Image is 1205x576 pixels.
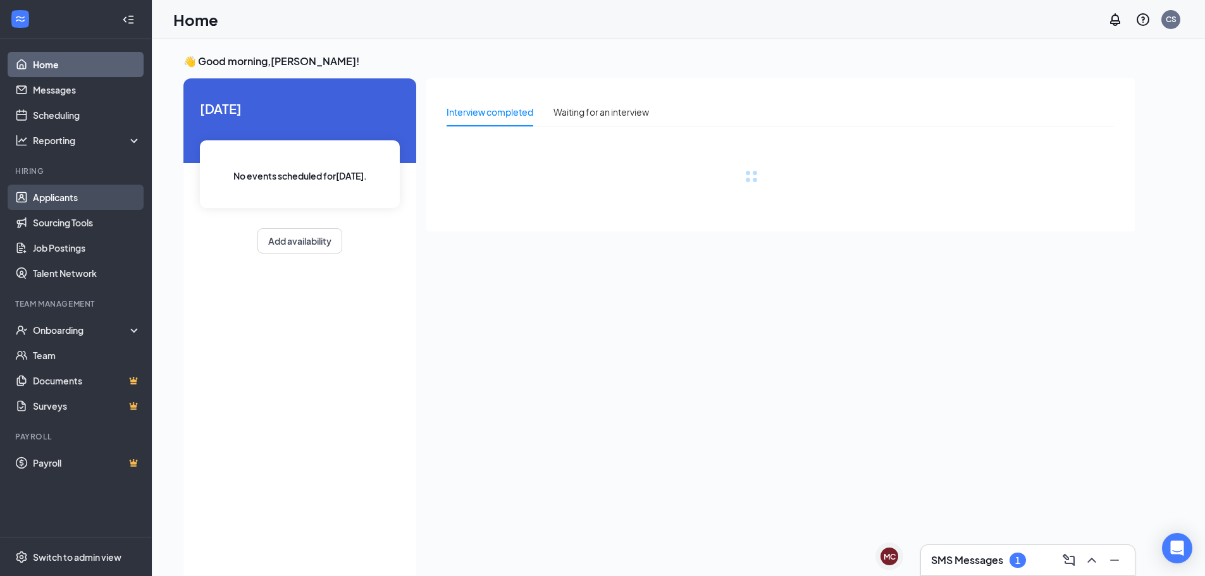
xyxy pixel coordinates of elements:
[33,77,141,102] a: Messages
[553,105,649,119] div: Waiting for an interview
[122,13,135,26] svg: Collapse
[33,185,141,210] a: Applicants
[1107,553,1122,568] svg: Minimize
[200,99,400,118] span: [DATE]
[33,134,142,147] div: Reporting
[233,169,367,183] span: No events scheduled for [DATE] .
[33,235,141,260] a: Job Postings
[1059,550,1079,570] button: ComposeMessage
[15,324,28,336] svg: UserCheck
[14,13,27,25] svg: WorkstreamLogo
[447,105,533,119] div: Interview completed
[1162,533,1192,563] div: Open Intercom Messenger
[33,368,141,393] a: DocumentsCrown
[1061,553,1077,568] svg: ComposeMessage
[1135,12,1151,27] svg: QuestionInfo
[1108,12,1123,27] svg: Notifications
[15,134,28,147] svg: Analysis
[33,343,141,368] a: Team
[33,210,141,235] a: Sourcing Tools
[33,551,121,563] div: Switch to admin view
[33,393,141,419] a: SurveysCrown
[15,298,139,309] div: Team Management
[884,551,896,562] div: MC
[33,324,130,336] div: Onboarding
[33,102,141,128] a: Scheduling
[15,166,139,176] div: Hiring
[15,431,139,442] div: Payroll
[1104,550,1125,570] button: Minimize
[33,52,141,77] a: Home
[1015,555,1020,566] div: 1
[257,228,342,254] button: Add availability
[15,551,28,563] svg: Settings
[183,54,1135,68] h3: 👋 Good morning, [PERSON_NAME] !
[173,9,218,30] h1: Home
[1082,550,1102,570] button: ChevronUp
[33,450,141,475] a: PayrollCrown
[1084,553,1099,568] svg: ChevronUp
[931,553,1003,567] h3: SMS Messages
[33,260,141,286] a: Talent Network
[1166,14,1177,25] div: CS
